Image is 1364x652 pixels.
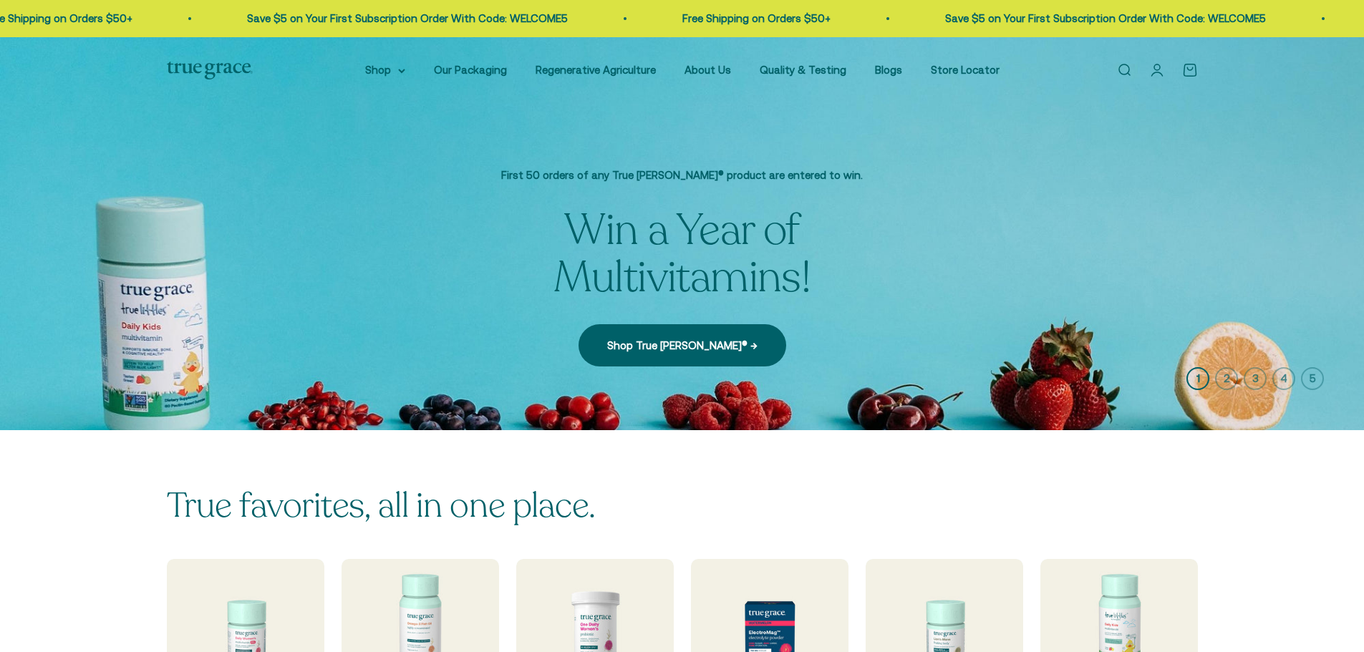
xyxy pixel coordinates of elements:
[365,62,405,79] summary: Shop
[931,64,1000,76] a: Store Locator
[167,482,596,529] split-lines: True favorites, all in one place.
[446,167,919,184] p: First 50 orders of any True [PERSON_NAME]® product are entered to win.
[1215,367,1238,390] button: 2
[241,10,561,27] p: Save $5 on Your First Subscription Order With Code: WELCOME5
[553,201,811,307] split-lines: Win a Year of Multivitamins!
[434,64,507,76] a: Our Packaging
[939,10,1259,27] p: Save $5 on Your First Subscription Order With Code: WELCOME5
[579,324,786,366] a: Shop True [PERSON_NAME]® →
[1186,367,1209,390] button: 1
[760,64,846,76] a: Quality & Testing
[1272,367,1295,390] button: 4
[875,64,902,76] a: Blogs
[1244,367,1267,390] button: 3
[1301,367,1324,390] button: 5
[676,12,824,24] a: Free Shipping on Orders $50+
[685,64,731,76] a: About Us
[536,64,656,76] a: Regenerative Agriculture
